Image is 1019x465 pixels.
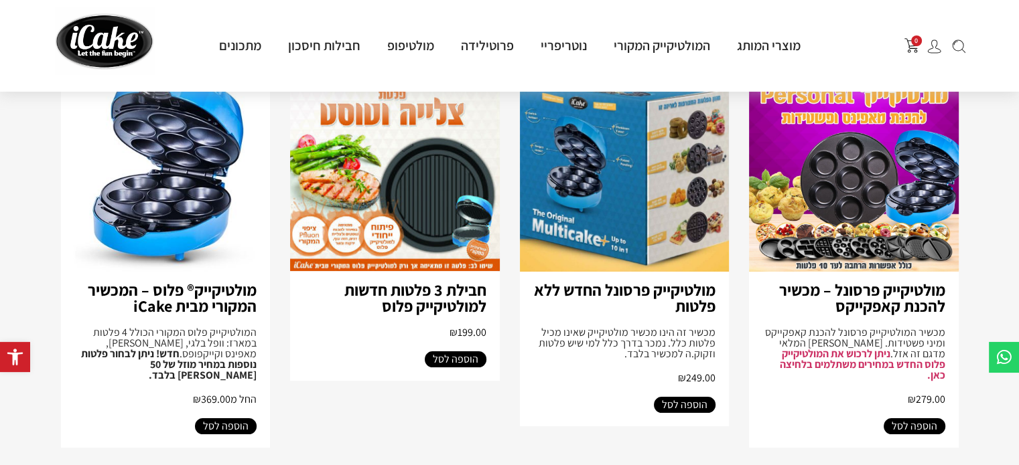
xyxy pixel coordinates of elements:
a: המולטיקייק המקורי [600,37,724,54]
a: פרוטילידה [448,37,527,54]
a: ניתן לרכוש את המולטיקייק פלוס החדש במחירים משתלמים בלחיצה כאן. [780,347,945,382]
span: ₪ [450,325,458,339]
h2: החל מ [74,394,257,405]
strong: חדש! ניתן לבחור פלטות נוספות במחיר מוזל של 50 [PERSON_NAME] בלבד. [81,347,257,382]
span: הוספה לסל [662,397,707,413]
button: פתח עגלת קניות צדדית [904,38,919,53]
a: חבילת 3 פלטות חדשות למולטיקייק פלוס [344,279,486,316]
a: מתכונים [206,37,275,54]
a: חבילות חיסכון [275,37,374,54]
a: נוטריפריי [527,37,600,54]
a: מוצרי המותג [724,37,814,54]
a: הוספה לסל [884,418,945,434]
a: הוספה לסל [425,351,486,367]
span: 249.00 [678,371,716,385]
span: ₪ [193,392,201,406]
div: מכשיר המולטיקייק פרסונל להכנת קאפקייקס ומיני פשטידות. [PERSON_NAME] המלאי מדגם זה אזל. [762,327,945,381]
span: ₪ [908,392,916,406]
span: 369.00 [193,392,230,406]
span: הוספה לסל [203,418,249,434]
div: המולטיקייק פלוס המקורי הכולל 4 פלטות במארז: וופל בלגי, [PERSON_NAME], מאפינס וקייקפופס. [74,327,257,381]
span: הוספה לסל [433,351,478,367]
span: ₪ [678,371,686,385]
span: 279.00 [908,392,945,406]
a: מולטיקייק® פלוס – המכשיר המקורי מבית iCake [88,279,257,316]
div: מכשיר זה הינו מכשיר מולטיקייק שאינו מכיל פלטות כלל. נמכר בדרך כלל למי שיש פלטות וזקוק.ה למכשיר בלבד. [533,327,716,359]
a: הוספה לסל [654,397,716,413]
span: הוספה לסל [892,418,937,434]
span: 199.00 [450,325,486,339]
a: מולטיפופ [374,37,448,54]
span: 0 [911,35,922,46]
a: מולטיקייק פרסונל החדש ללא פלטות [534,279,716,316]
img: shopping-cart.png [904,38,919,53]
a: מולטיקייק פרסונל – מכשיר להכנת קאפקייקס [779,279,945,316]
a: הוספה לסל [195,418,257,434]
